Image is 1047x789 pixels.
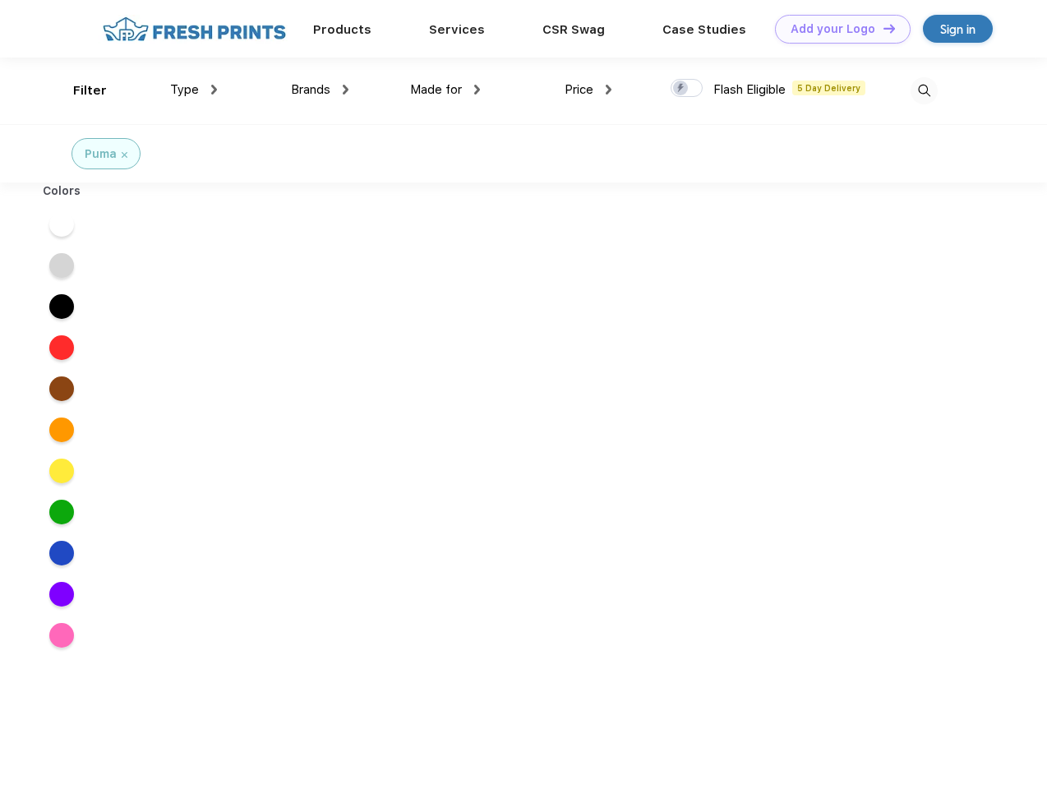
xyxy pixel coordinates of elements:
[122,152,127,158] img: filter_cancel.svg
[565,82,593,97] span: Price
[170,82,199,97] span: Type
[410,82,462,97] span: Made for
[923,15,993,43] a: Sign in
[542,22,605,37] a: CSR Swag
[73,81,107,100] div: Filter
[30,182,94,200] div: Colors
[313,22,371,37] a: Products
[85,145,117,163] div: Puma
[98,15,291,44] img: fo%20logo%202.webp
[792,81,865,95] span: 5 Day Delivery
[911,77,938,104] img: desktop_search.svg
[940,20,976,39] div: Sign in
[883,24,895,33] img: DT
[343,85,348,95] img: dropdown.png
[291,82,330,97] span: Brands
[713,82,786,97] span: Flash Eligible
[474,85,480,95] img: dropdown.png
[211,85,217,95] img: dropdown.png
[791,22,875,36] div: Add your Logo
[429,22,485,37] a: Services
[606,85,611,95] img: dropdown.png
